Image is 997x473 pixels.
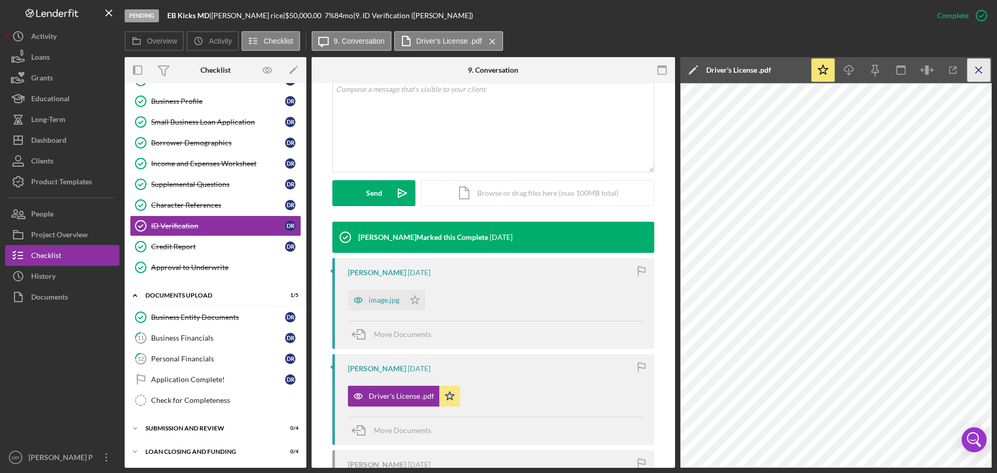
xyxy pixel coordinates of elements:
div: [PERSON_NAME] P [26,447,93,470]
div: 1 / 5 [280,292,299,299]
div: Open Intercom Messenger [962,427,987,452]
div: Driver's License .pdf [706,66,771,74]
div: Character References [151,201,285,209]
div: Pending [125,9,159,22]
div: Send [366,180,382,206]
button: Overview [125,31,184,51]
label: Overview [147,37,177,45]
div: d r [285,96,295,106]
b: EB Kicks MD [167,11,209,20]
div: Business Profile [151,97,285,105]
tspan: 12 [138,355,144,362]
button: Dashboard [5,130,119,151]
div: SUBMISSION AND REVIEW [145,425,273,431]
div: [PERSON_NAME] [348,461,406,469]
label: 9. Conversation [334,37,385,45]
button: Activity [186,31,238,51]
button: Project Overview [5,224,119,245]
button: image.jpg [348,290,425,310]
span: Move Documents [374,330,431,339]
div: image.jpg [369,296,399,304]
a: Business Entity Documentsdr [130,307,301,328]
button: Loans [5,47,119,67]
div: d r [285,221,295,231]
div: 7 % [325,11,334,20]
div: [PERSON_NAME] [348,364,406,373]
div: ID Verification [151,222,285,230]
div: 0 / 4 [280,425,299,431]
button: History [5,266,119,287]
button: Documents [5,287,119,307]
div: d r [285,333,295,343]
a: Educational [5,88,119,109]
a: Checklist [5,245,119,266]
a: 11Business Financialsdr [130,328,301,348]
span: Move Documents [374,426,431,435]
div: d r [285,312,295,322]
div: d r [285,241,295,252]
div: Long-Term [31,109,65,132]
a: ID Verificationdr [130,215,301,236]
div: Check for Completeness [151,396,301,404]
a: Credit Reportdr [130,236,301,257]
div: $50,000.00 [285,11,325,20]
a: Approval to Underwrite [130,257,301,278]
a: Check for Completeness [130,390,301,411]
div: 0 / 4 [280,449,299,455]
label: Checklist [264,37,293,45]
div: Dashboard [31,130,66,153]
button: Move Documents [348,321,441,347]
label: Activity [209,37,232,45]
time: 2025-06-10 00:44 [408,268,430,277]
div: d r [285,138,295,148]
div: Product Templates [31,171,92,195]
button: Long-Term [5,109,119,130]
div: Grants [31,67,53,91]
a: 12Personal Financialsdr [130,348,301,369]
a: Income and Expenses Worksheetdr [130,153,301,174]
div: [PERSON_NAME] [348,268,406,277]
div: Application Complete! [151,375,285,384]
div: People [31,204,53,227]
div: [PERSON_NAME] rice | [211,11,285,20]
button: Send [332,180,415,206]
button: Grants [5,67,119,88]
button: Checklist [241,31,300,51]
button: Driver's License .pdf [348,386,460,407]
tspan: 11 [138,334,144,341]
button: Product Templates [5,171,119,192]
a: Small Business Loan Applicationdr [130,112,301,132]
div: d r [285,374,295,385]
div: d r [285,354,295,364]
a: Supplemental Questionsdr [130,174,301,195]
button: Driver's License .pdf [394,31,503,51]
div: Income and Expenses Worksheet [151,159,285,168]
div: Project Overview [31,224,88,248]
div: Driver's License .pdf [369,392,434,400]
div: Complete [937,5,968,26]
a: Application Complete!dr [130,369,301,390]
div: | 9. ID Verification ([PERSON_NAME]) [353,11,473,20]
text: MP [12,455,19,461]
button: People [5,204,119,224]
time: 2025-06-10 02:57 [490,233,513,241]
div: Educational [31,88,70,112]
div: d r [285,200,295,210]
div: Credit Report [151,242,285,251]
button: Activity [5,26,119,47]
div: Activity [31,26,57,49]
div: Approval to Underwrite [151,263,301,272]
button: Clients [5,151,119,171]
label: Driver's License .pdf [416,37,482,45]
